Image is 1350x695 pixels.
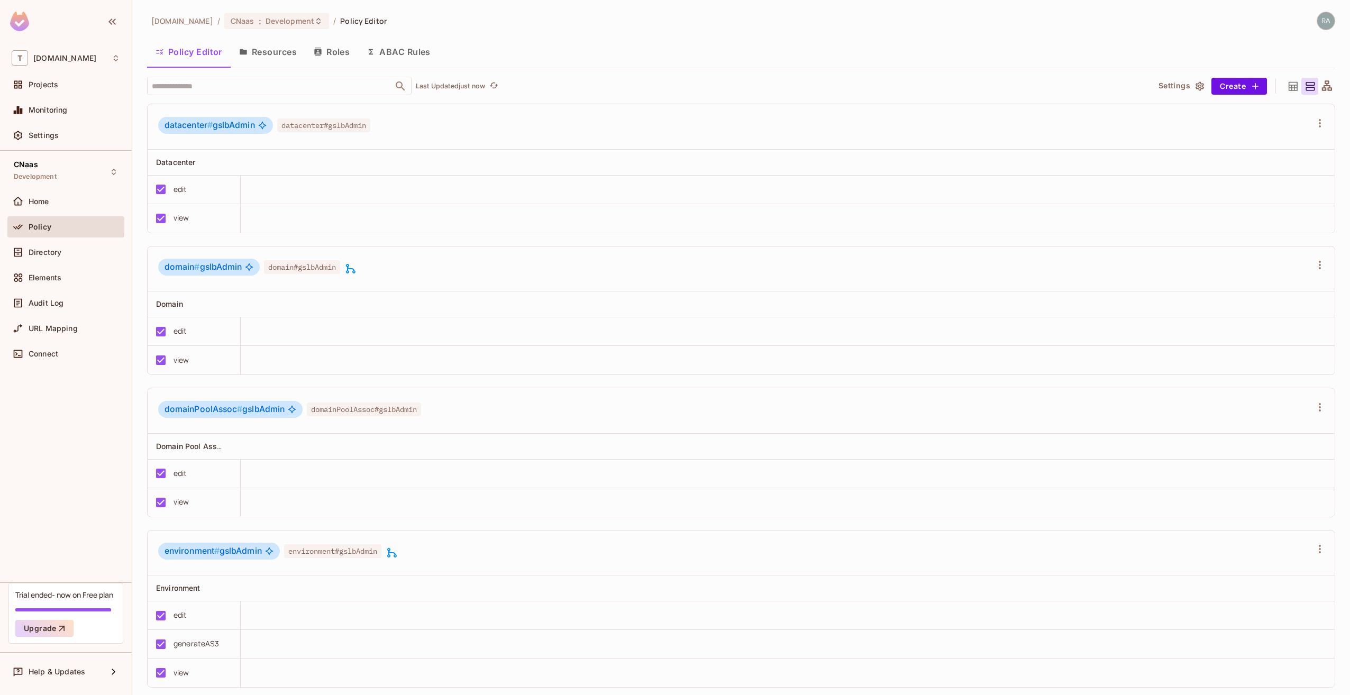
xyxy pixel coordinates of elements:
button: Policy Editor [147,39,231,65]
span: Settings [29,131,59,140]
span: datacenter [165,120,213,130]
span: environment#gslbAdmin [284,544,381,558]
button: ABAC Rules [358,39,439,65]
span: Elements [29,273,61,282]
span: CNaas [231,16,254,26]
span: Directory [29,248,61,257]
span: Connect [29,350,58,358]
span: gslbAdmin [165,120,255,131]
span: the active workspace [151,16,213,26]
span: Policy [29,223,51,231]
span: # [207,120,213,130]
span: domain#gslbAdmin [264,260,340,274]
span: CNaas [14,160,38,169]
span: Policy Editor [340,16,387,26]
img: SReyMgAAAABJRU5ErkJggg== [10,12,29,31]
div: view [174,667,189,679]
span: domain [165,262,200,272]
span: gslbAdmin [165,404,285,415]
button: Resources [231,39,305,65]
li: / [217,16,220,26]
button: Open [393,79,408,94]
button: Upgrade [15,620,74,637]
span: Workspace: t-mobile.com [33,54,96,62]
span: gslbAdmin [165,546,262,556]
div: view [174,354,189,366]
div: generateAS3 [174,638,220,650]
span: domainPoolAssoc#gslbAdmin [307,403,421,416]
p: Last Updated just now [416,82,485,90]
button: Roles [305,39,358,65]
span: Development [14,172,57,181]
span: datacenter#gslbAdmin [277,118,370,132]
span: Home [29,197,49,206]
img: ravikanth.thoomozu1@t-mobile.com [1317,12,1335,30]
span: domainPoolAssoc [165,404,242,414]
div: view [174,212,189,224]
span: gslbAdmin [165,262,242,272]
div: edit [174,184,187,195]
button: Settings [1154,78,1207,95]
span: Datacenter [156,158,196,167]
span: Domain Pool Association [156,441,245,451]
span: Audit Log [29,299,63,307]
button: refresh [487,80,500,93]
div: edit [174,609,187,621]
span: # [237,404,242,414]
span: Click to refresh data [485,80,500,93]
span: URL Mapping [29,324,78,333]
span: : [258,17,262,25]
span: Environment [156,583,200,592]
span: # [214,546,220,556]
button: Create [1211,78,1267,95]
span: Domain [156,299,183,308]
span: refresh [489,81,498,92]
li: / [333,16,336,26]
div: edit [174,325,187,337]
span: Development [266,16,314,26]
span: # [194,262,199,272]
div: Trial ended- now on Free plan [15,590,113,600]
span: Help & Updates [29,667,85,676]
div: edit [174,468,187,479]
div: view [174,496,189,508]
span: Monitoring [29,106,68,114]
span: T [12,50,28,66]
span: Projects [29,80,58,89]
span: environment [165,546,220,556]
